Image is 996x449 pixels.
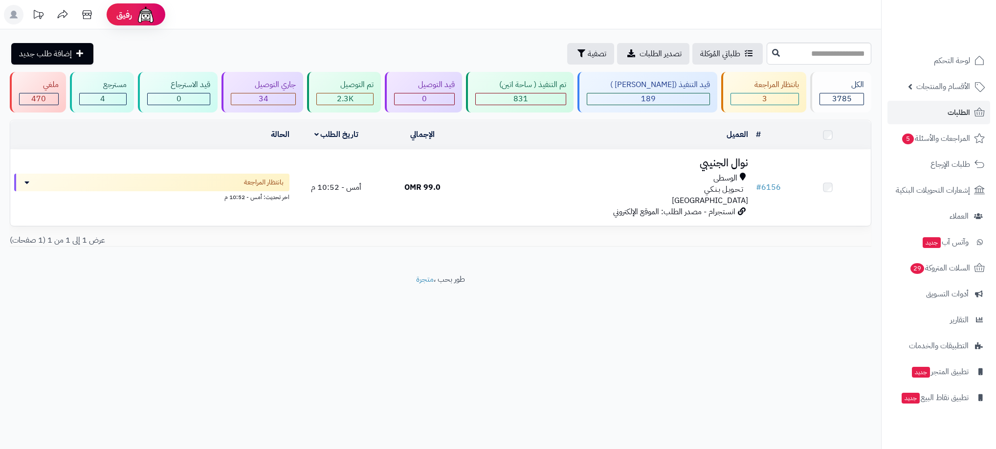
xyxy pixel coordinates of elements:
[19,79,59,90] div: ملغي
[567,43,614,65] button: تصفية
[808,72,873,112] a: الكل3785
[819,79,864,90] div: الكل
[902,134,914,144] span: 5
[613,206,735,218] span: انستجرام - مصدر الطلب: الموقع الإلكتروني
[887,49,990,72] a: لوحة التحكم
[896,183,970,197] span: إشعارات التحويلات البنكية
[314,129,359,140] a: تاريخ الطلب
[930,157,970,171] span: طلبات الإرجاع
[719,72,808,112] a: بانتظار المراجعة 3
[305,72,383,112] a: تم التوصيل 2.3K
[617,43,689,65] a: تصدير الطلبات
[148,93,210,105] div: 0
[220,72,305,112] a: جاري التوصيل 34
[832,93,852,105] span: 3785
[887,230,990,254] a: وآتس آبجديد
[909,261,970,275] span: السلات المتروكة
[136,5,155,24] img: ai-face.png
[672,195,748,206] span: [GEOGRAPHIC_DATA]
[922,235,969,249] span: وآتس آب
[26,5,50,27] a: تحديثات المنصة
[587,93,710,105] div: 189
[911,365,969,379] span: تطبيق المتجر
[730,79,799,90] div: بانتظار المراجعة
[231,93,295,105] div: 34
[575,72,720,112] a: قيد التنفيذ ([PERSON_NAME] ) 189
[713,173,737,184] span: الوسطى
[317,93,373,105] div: 2254
[271,129,289,140] a: الحالة
[756,181,761,193] span: #
[916,80,970,93] span: الأقسام والمنتجات
[231,79,296,90] div: جاري التوصيل
[177,93,181,105] span: 0
[311,181,361,193] span: أمس - 10:52 م
[887,204,990,228] a: العملاء
[692,43,763,65] a: طلباتي المُوكلة
[912,367,930,378] span: جديد
[704,184,743,195] span: تـحـويـل بـنـكـي
[136,72,220,112] a: قيد الاسترجاع 0
[887,153,990,176] a: طلبات الإرجاع
[469,157,748,169] h3: نوال الجنيبي
[950,209,969,223] span: العملاء
[513,93,528,105] span: 831
[934,54,970,67] span: لوحة التحكم
[926,287,969,301] span: أدوات التسويق
[948,106,970,119] span: الطلبات
[756,129,761,140] a: #
[640,48,682,60] span: تصدير الطلبات
[11,43,93,65] a: إضافة طلب جديد
[395,93,454,105] div: 0
[259,93,268,105] span: 34
[80,93,126,105] div: 4
[901,132,970,145] span: المراجعات والأسئلة
[887,334,990,358] a: التطبيقات والخدمات
[587,79,710,90] div: قيد التنفيذ ([PERSON_NAME] )
[727,129,748,140] a: العميل
[410,129,435,140] a: الإجمالي
[641,93,656,105] span: 189
[901,391,969,404] span: تطبيق نقاط البيع
[588,48,606,60] span: تصفية
[475,79,566,90] div: تم التنفيذ ( ساحة اتين)
[8,72,68,112] a: ملغي 470
[756,181,781,193] a: #6156
[404,181,441,193] span: 99.0 OMR
[19,48,72,60] span: إضافة طلب جديد
[887,127,990,150] a: المراجعات والأسئلة5
[68,72,136,112] a: مسترجع 4
[762,93,767,105] span: 3
[14,191,289,202] div: اخر تحديث: أمس - 10:52 م
[244,178,284,187] span: بانتظار المراجعة
[902,393,920,404] span: جديد
[950,313,969,327] span: التقارير
[700,48,740,60] span: طلباتي المُوكلة
[147,79,211,90] div: قيد الاسترجاع
[887,256,990,280] a: السلات المتروكة29
[383,72,464,112] a: قيد التوصيل 0
[20,93,58,105] div: 470
[116,9,132,21] span: رفيق
[887,282,990,306] a: أدوات التسويق
[476,93,566,105] div: 831
[416,273,434,285] a: متجرة
[731,93,798,105] div: 3
[887,386,990,409] a: تطبيق نقاط البيعجديد
[887,360,990,383] a: تطبيق المتجرجديد
[2,235,441,246] div: عرض 1 إلى 1 من 1 (1 صفحات)
[337,93,354,105] span: 2.3K
[887,101,990,124] a: الطلبات
[887,308,990,332] a: التقارير
[887,179,990,202] a: إشعارات التحويلات البنكية
[31,93,46,105] span: 470
[909,339,969,353] span: التطبيقات والخدمات
[422,93,427,105] span: 0
[79,79,127,90] div: مسترجع
[100,93,105,105] span: 4
[394,79,455,90] div: قيد التوصيل
[316,79,374,90] div: تم التوصيل
[910,263,924,274] span: 29
[930,27,987,48] img: logo-2.png
[464,72,575,112] a: تم التنفيذ ( ساحة اتين) 831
